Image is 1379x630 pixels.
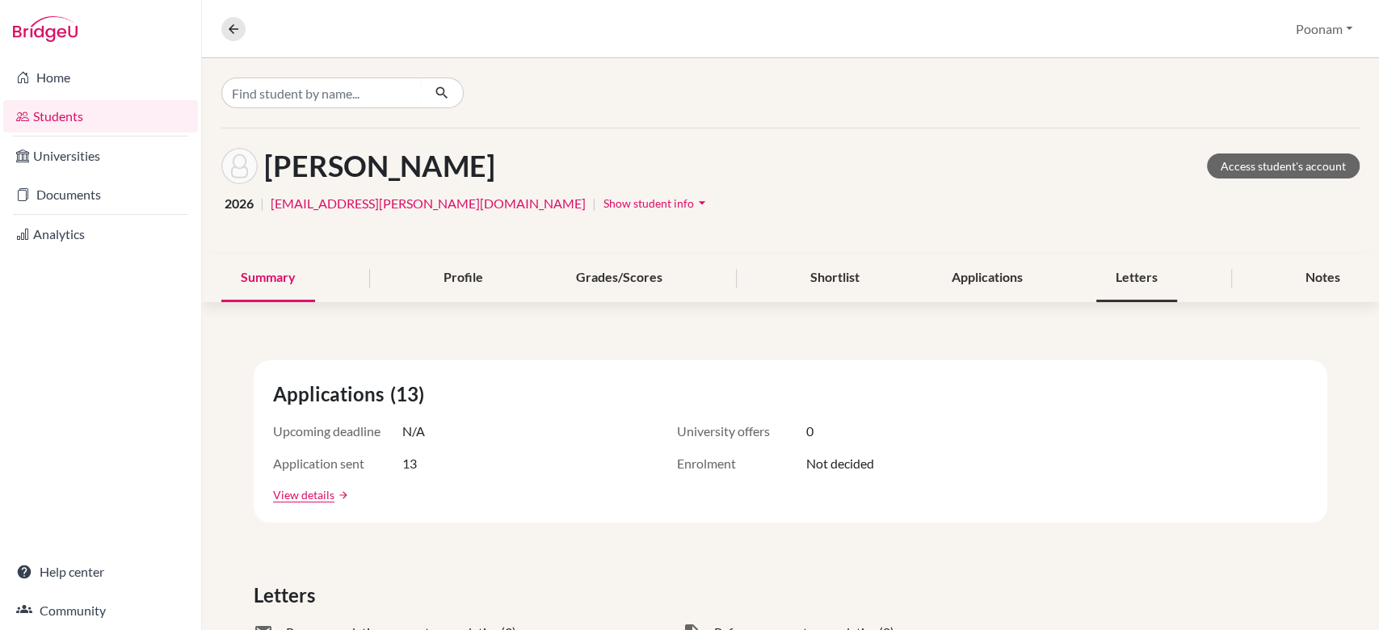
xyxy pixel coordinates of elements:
span: 2026 [225,194,254,213]
span: Show student info [603,196,694,210]
a: View details [273,486,334,503]
div: Applications [932,254,1042,302]
span: University offers [677,422,806,441]
img: Rhianna Nambiar's avatar [221,148,258,184]
a: [EMAIL_ADDRESS][PERSON_NAME][DOMAIN_NAME] [271,194,586,213]
div: Notes [1286,254,1360,302]
h1: [PERSON_NAME] [264,149,495,183]
a: Access student's account [1207,153,1360,178]
div: Summary [221,254,315,302]
span: | [592,194,596,213]
span: Enrolment [677,454,806,473]
button: Poonam [1289,14,1360,44]
span: Application sent [273,454,402,473]
div: Grades/Scores [557,254,682,302]
img: Bridge-U [13,16,78,42]
span: 0 [806,422,814,441]
div: Profile [424,254,502,302]
a: Community [3,594,198,627]
button: Show student infoarrow_drop_down [603,191,711,216]
span: Not decided [806,454,874,473]
a: Students [3,100,198,132]
a: arrow_forward [334,489,349,501]
i: arrow_drop_down [694,195,710,211]
a: Documents [3,178,198,211]
span: Letters [254,581,322,610]
input: Find student by name... [221,78,422,108]
span: Upcoming deadline [273,422,402,441]
a: Universities [3,140,198,172]
span: Applications [273,380,390,409]
span: | [260,194,264,213]
a: Home [3,61,198,94]
span: 13 [402,454,417,473]
div: Shortlist [790,254,878,302]
a: Analytics [3,218,198,250]
a: Help center [3,556,198,588]
span: N/A [402,422,425,441]
span: (13) [390,380,431,409]
div: Letters [1096,254,1177,302]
